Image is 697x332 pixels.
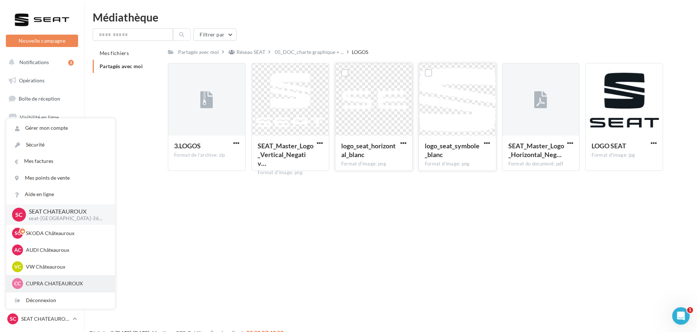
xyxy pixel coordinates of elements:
[178,48,219,56] div: Partagés avec moi
[19,77,45,83] span: Opérations
[341,161,407,167] div: Format d'image: png
[6,137,115,153] a: Sécurité
[68,60,74,66] div: 3
[4,73,80,88] a: Opérations
[4,146,80,161] a: Contacts
[93,12,688,23] div: Médiathèque
[6,35,78,47] button: Nouvelle campagne
[15,210,23,219] span: SC
[425,161,490,167] div: Format d'image: png
[4,91,80,106] a: Boîte de réception
[4,128,80,143] a: Campagnes
[4,224,80,246] a: Campagnes DataOnDemand
[26,280,106,287] p: CUPRA CHATEAUROUX
[29,207,103,216] p: SEAT CHATEAUROUX
[174,142,201,150] span: 3.LOGOS
[10,315,16,323] span: SC
[258,169,323,176] div: Format d'image: png
[20,114,59,120] span: Visibilité en ligne
[21,315,70,323] p: SEAT CHATEAUROUX
[19,95,60,102] span: Boîte de réception
[6,312,78,326] a: SC SEAT CHATEAUROUX
[592,152,657,159] div: Format d'image: jpg
[100,63,143,69] span: Partagés avec moi
[193,28,236,41] button: Filtrer par
[26,230,106,237] p: SKODA Châteauroux
[352,48,368,56] div: LOGOS
[26,263,106,270] p: VW Châteauroux
[6,292,115,309] div: Déconnexion
[425,142,480,159] span: logo_seat_symbole_blanc
[19,59,49,65] span: Notifications
[14,246,21,254] span: AC
[592,142,626,150] span: LOGO SEAT
[508,161,574,167] div: Format du document: pdf
[258,142,313,167] span: SEAT_Master_Logo_Vertical_Negativo_RGB
[6,186,115,203] a: Aide en ligne
[4,182,80,198] a: Calendrier
[6,170,115,186] a: Mes points de vente
[508,142,564,159] span: SEAT_Master_Logo_Horizontal_Negativo_PANTONE
[174,152,239,159] div: Format de l'archive: zip
[4,55,77,70] button: Notifications 3
[14,263,21,270] span: VC
[100,50,129,56] span: Mes fichiers
[341,142,396,159] span: logo_seat_horizontal_blanc
[26,246,106,254] p: AUDI Châteauroux
[6,153,115,169] a: Mes factures
[275,48,344,56] span: 05_DOC_charte graphique + ...
[236,48,265,56] div: Réseau SEAT
[15,230,21,237] span: SC
[687,307,693,313] span: 1
[4,164,80,179] a: Médiathèque
[4,110,80,125] a: Visibilité en ligne
[14,280,21,287] span: CC
[4,200,80,222] a: PLV et print personnalisable
[6,120,115,136] a: Gérer mon compte
[672,307,690,325] iframe: Intercom live chat
[29,215,103,222] p: seat-[GEOGRAPHIC_DATA]-36007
